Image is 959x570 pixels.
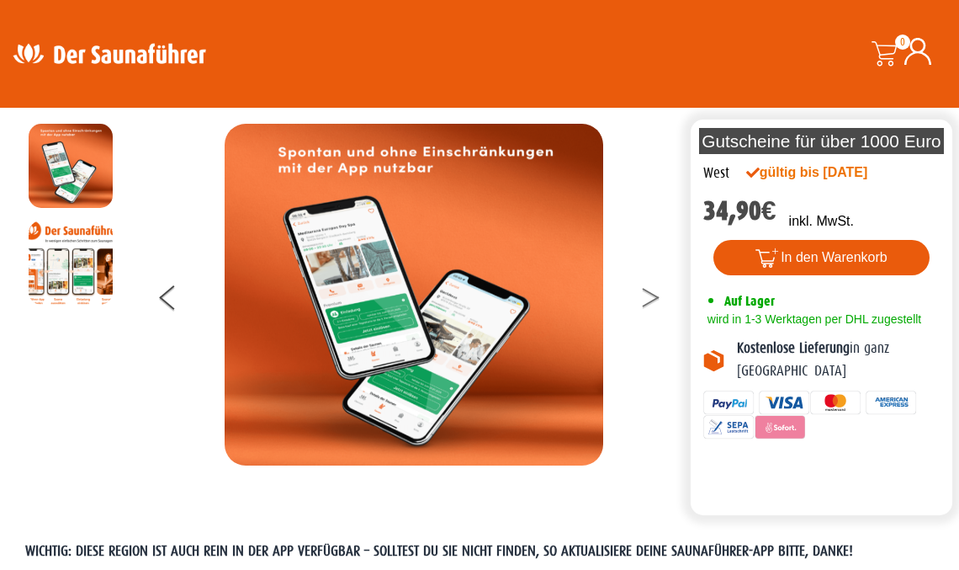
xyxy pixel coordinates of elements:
img: MOCKUP-iPhone_regional [225,124,603,466]
span: € [761,195,776,226]
span: 0 [895,35,910,50]
bdi: 34,90 [703,195,776,226]
span: wird in 1-3 Werktagen per DHL zugestellt [703,312,921,326]
img: Anleitung7tn [29,221,113,305]
span: WICHTIG: DIESE REGION IST AUCH REIN IN DER APP VERFÜGBAR – SOLLTEST DU SIE NICHT FINDEN, SO AKTUA... [25,543,853,559]
span: Auf Lager [724,293,775,309]
b: Kostenlose Lieferung [737,340,850,356]
div: gültig bis [DATE] [746,162,895,183]
button: In den Warenkorb [713,240,930,275]
p: inkl. MwSt. [789,211,854,232]
div: West [703,162,729,184]
p: in ganz [GEOGRAPHIC_DATA] [737,338,940,382]
img: MOCKUP-iPhone_regional [29,124,113,208]
p: Gutscheine für über 1000 Euro [699,128,944,154]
